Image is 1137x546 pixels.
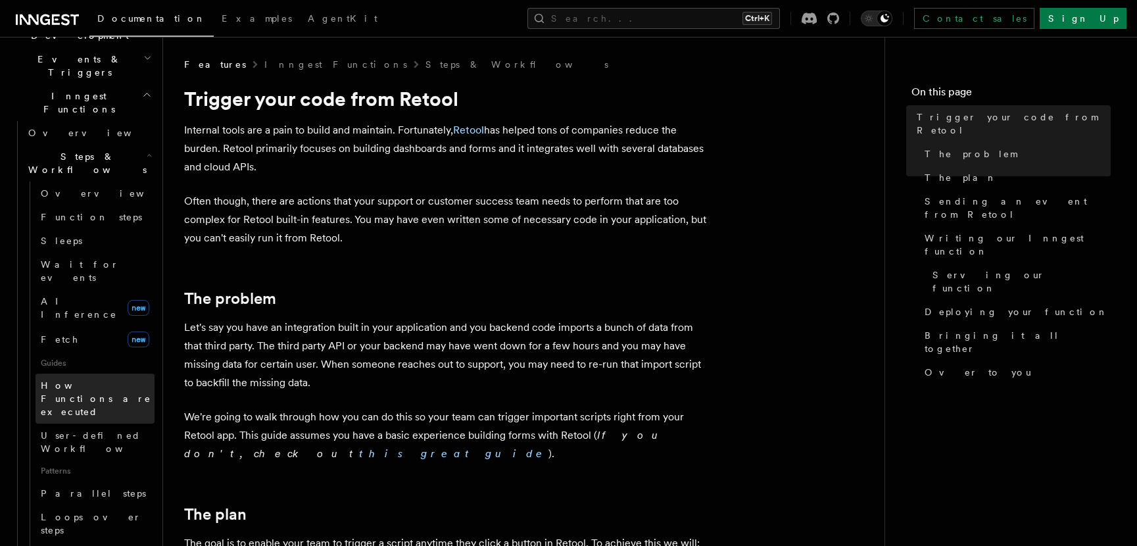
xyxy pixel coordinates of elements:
[36,289,155,326] a: AI Inferencenew
[97,13,206,24] span: Documentation
[264,58,407,71] a: Inngest Functions
[184,505,247,524] a: The plan
[41,188,176,199] span: Overview
[914,8,1034,29] a: Contact sales
[919,360,1111,384] a: Over to you
[36,482,155,505] a: Parallel steps
[919,300,1111,324] a: Deploying your function
[11,53,143,79] span: Events & Triggers
[911,105,1111,142] a: Trigger your code from Retool
[41,334,79,345] span: Fetch
[932,268,1111,295] span: Serving our function
[527,8,780,29] button: Search...Ctrl+K
[36,205,155,229] a: Function steps
[41,488,146,499] span: Parallel steps
[919,166,1111,189] a: The plan
[925,232,1111,258] span: Writing our Inngest function
[927,263,1111,300] a: Serving our function
[23,121,155,145] a: Overview
[184,192,710,247] p: Often though, there are actions that your support or customer success team needs to perform that ...
[41,259,119,283] span: Wait for events
[28,128,164,138] span: Overview
[128,300,149,316] span: new
[919,226,1111,263] a: Writing our Inngest function
[11,47,155,84] button: Events & Triggers
[11,89,142,116] span: Inngest Functions
[36,253,155,289] a: Wait for events
[925,305,1108,318] span: Deploying your function
[453,124,484,136] a: Retool
[36,374,155,424] a: How Functions are executed
[919,324,1111,360] a: Bringing it all together
[742,12,772,25] kbd: Ctrl+K
[36,460,155,482] span: Patterns
[23,145,155,182] button: Steps & Workflows
[925,147,1017,161] span: The problem
[925,366,1031,379] span: Over to you
[184,318,710,392] p: Let's say you have an integration built in your application and you backend code imports a bunch ...
[41,430,159,454] span: User-defined Workflows
[925,195,1111,221] span: Sending an event from Retool
[184,289,276,308] a: The problem
[23,150,147,176] span: Steps & Workflows
[36,353,155,374] span: Guides
[222,13,292,24] span: Examples
[925,329,1111,355] span: Bringing it all together
[919,142,1111,166] a: The problem
[184,58,246,71] span: Features
[36,229,155,253] a: Sleeps
[36,326,155,353] a: Fetchnew
[36,424,155,460] a: User-defined Workflows
[184,408,710,463] p: We're going to walk through how you can do this so your team can trigger important scripts right ...
[359,447,548,460] a: this great guide
[919,189,1111,226] a: Sending an event from Retool
[89,4,214,37] a: Documentation
[308,13,377,24] span: AgentKit
[128,332,149,347] span: new
[1040,8,1126,29] a: Sign Up
[41,212,142,222] span: Function steps
[36,505,155,542] a: Loops over steps
[911,84,1111,105] h4: On this page
[11,84,155,121] button: Inngest Functions
[184,121,710,176] p: Internal tools are a pain to build and maintain. Fortunately, has helped tons of companies reduce...
[925,171,997,184] span: The plan
[214,4,300,36] a: Examples
[41,380,151,417] span: How Functions are executed
[41,296,117,320] span: AI Inference
[184,87,710,111] h1: Trigger your code from Retool
[917,111,1111,137] span: Trigger your code from Retool
[861,11,892,26] button: Toggle dark mode
[41,236,82,246] span: Sleeps
[300,4,385,36] a: AgentKit
[36,182,155,205] a: Overview
[425,58,608,71] a: Steps & Workflows
[41,512,141,535] span: Loops over steps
